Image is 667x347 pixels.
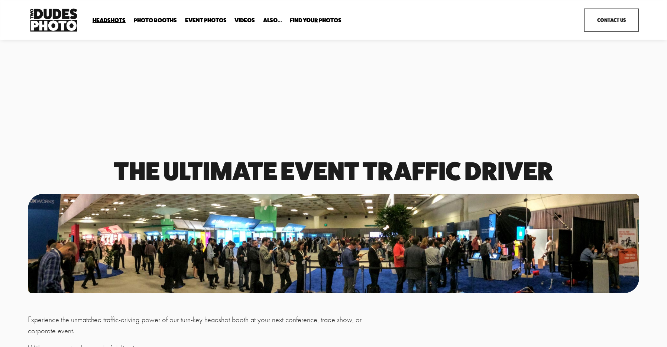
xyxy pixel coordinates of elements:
[584,9,639,32] a: Contact Us
[28,314,383,337] p: Experience the unmatched traffic-driving power of our turn-key headshot booth at your next confer...
[185,17,227,24] a: Event Photos
[28,7,79,33] img: Two Dudes Photo | Headshots, Portraits &amp; Photo Booths
[290,17,341,24] a: folder dropdown
[290,17,341,23] span: Find Your Photos
[234,17,255,24] a: Videos
[263,17,282,24] a: folder dropdown
[134,17,177,23] span: Photo Booths
[93,17,126,23] span: Headshots
[28,159,639,183] h1: The Ultimate event traffic driver
[263,17,282,23] span: Also...
[134,17,177,24] a: folder dropdown
[93,17,126,24] a: folder dropdown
